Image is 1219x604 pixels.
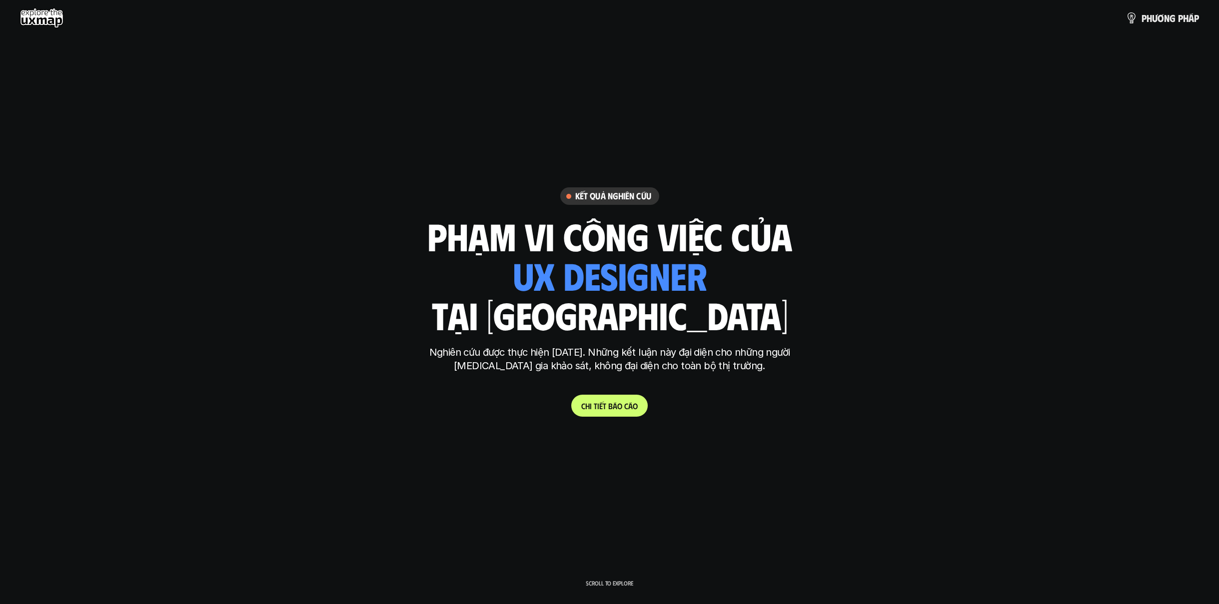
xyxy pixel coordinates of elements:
span: ơ [1158,12,1164,23]
span: t [594,401,597,411]
span: b [608,401,613,411]
p: Scroll to explore [586,580,633,587]
p: Nghiên cứu được thực hiện [DATE]. Những kết luận này đại diện cho những người [MEDICAL_DATA] gia ... [422,346,797,373]
span: i [590,401,592,411]
a: phươngpháp [1126,8,1199,28]
span: h [585,401,590,411]
span: c [624,401,628,411]
span: C [581,401,585,411]
span: ế [599,401,603,411]
span: n [1164,12,1170,23]
span: h [1147,12,1152,23]
span: p [1178,12,1183,23]
span: o [633,401,638,411]
span: t [603,401,606,411]
a: Chitiếtbáocáo [571,395,648,417]
span: á [628,401,633,411]
h1: tại [GEOGRAPHIC_DATA] [431,294,788,336]
h6: Kết quả nghiên cứu [575,190,651,202]
h1: phạm vi công việc của [427,215,792,257]
span: á [1189,12,1194,23]
span: ư [1152,12,1158,23]
span: á [613,401,617,411]
span: p [1194,12,1199,23]
span: i [597,401,599,411]
span: p [1142,12,1147,23]
span: h [1183,12,1189,23]
span: g [1170,12,1176,23]
span: o [617,401,622,411]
